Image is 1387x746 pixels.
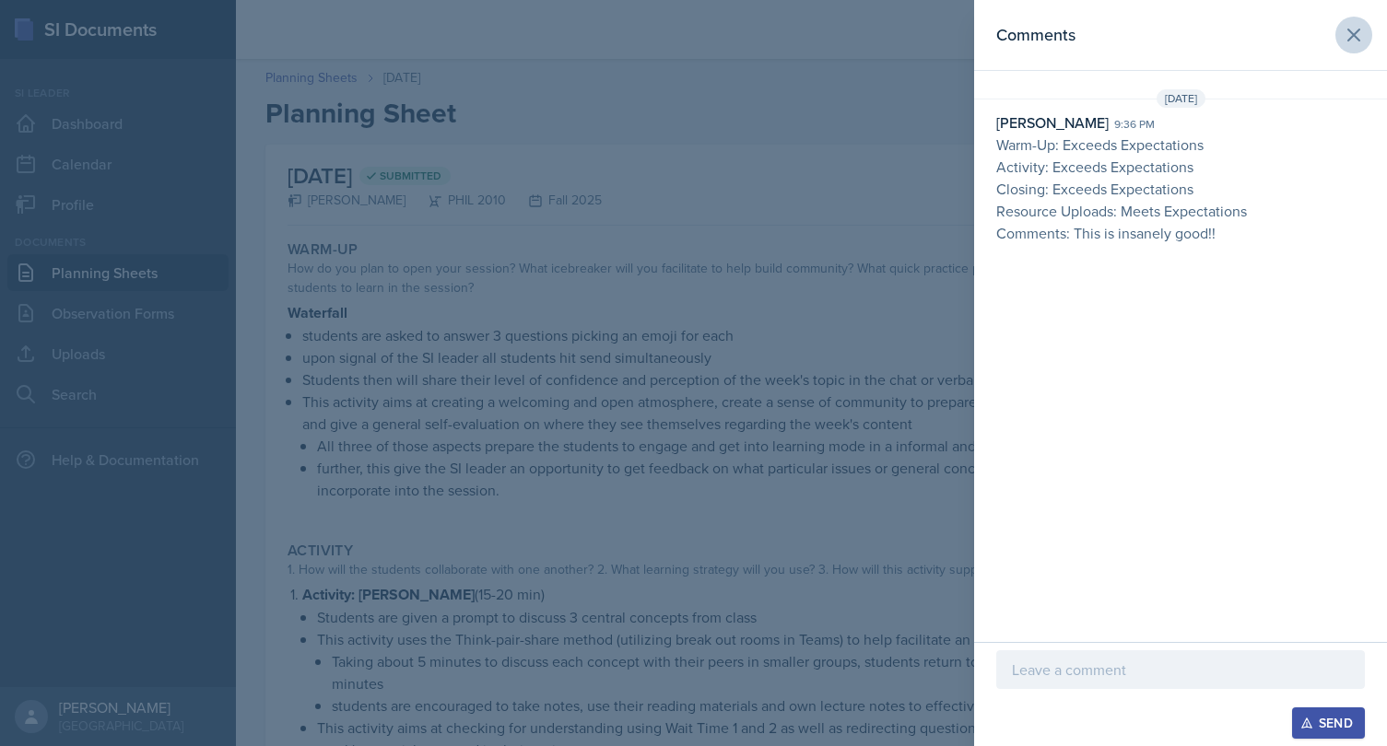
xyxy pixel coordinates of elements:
p: Activity: Exceeds Expectations [996,156,1365,178]
p: Warm-Up: Exceeds Expectations [996,134,1365,156]
button: Send [1292,707,1365,739]
p: Closing: Exceeds Expectations [996,178,1365,200]
div: [PERSON_NAME] [996,111,1109,134]
div: Send [1304,716,1353,730]
p: Resource Uploads: Meets Expectations [996,200,1365,222]
h2: Comments [996,22,1076,48]
div: 9:36 pm [1114,116,1155,133]
span: [DATE] [1157,89,1205,108]
p: Comments: This is insanely good!! [996,222,1365,244]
